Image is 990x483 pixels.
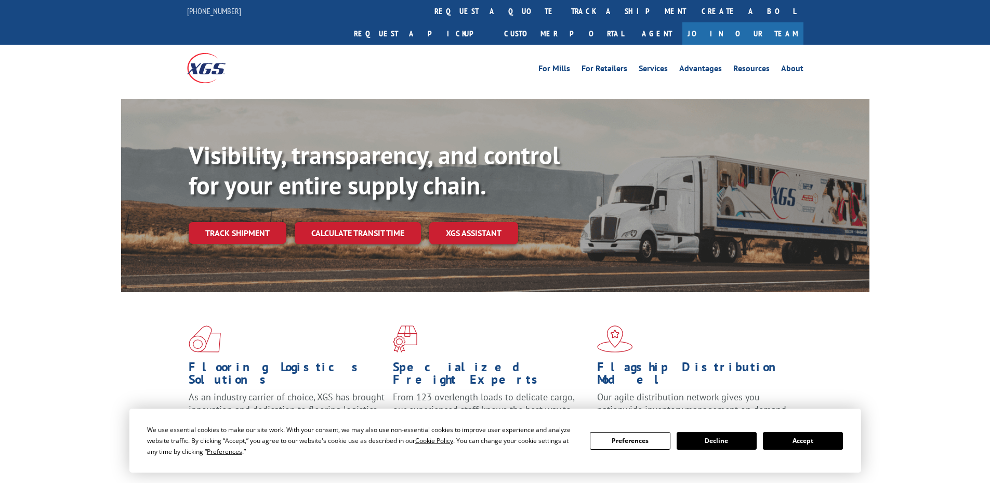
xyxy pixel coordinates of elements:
button: Preferences [590,432,670,450]
a: Track shipment [189,222,286,244]
a: XGS ASSISTANT [429,222,518,244]
img: xgs-icon-flagship-distribution-model-red [597,325,633,353]
a: About [781,64,803,76]
a: For Retailers [582,64,627,76]
h1: Specialized Freight Experts [393,361,589,391]
a: Advantages [679,64,722,76]
h1: Flooring Logistics Solutions [189,361,385,391]
a: Join Our Team [682,22,803,45]
a: Request a pickup [346,22,496,45]
span: As an industry carrier of choice, XGS has brought innovation and dedication to flooring logistics... [189,391,385,428]
b: Visibility, transparency, and control for your entire supply chain. [189,139,560,201]
div: Cookie Consent Prompt [129,409,861,473]
a: Services [639,64,668,76]
a: Calculate transit time [295,222,421,244]
a: Agent [631,22,682,45]
button: Accept [763,432,843,450]
span: Cookie Policy [415,436,453,445]
img: xgs-icon-focused-on-flooring-red [393,325,417,353]
div: We use essential cookies to make our site work. With your consent, we may also use non-essential ... [147,424,577,457]
h1: Flagship Distribution Model [597,361,794,391]
a: Resources [733,64,770,76]
span: Preferences [207,447,242,456]
a: Customer Portal [496,22,631,45]
a: For Mills [538,64,570,76]
a: [PHONE_NUMBER] [187,6,241,16]
img: xgs-icon-total-supply-chain-intelligence-red [189,325,221,353]
button: Decline [677,432,757,450]
p: From 123 overlength loads to delicate cargo, our experienced staff knows the best way to move you... [393,391,589,437]
span: Our agile distribution network gives you nationwide inventory management on demand. [597,391,788,415]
